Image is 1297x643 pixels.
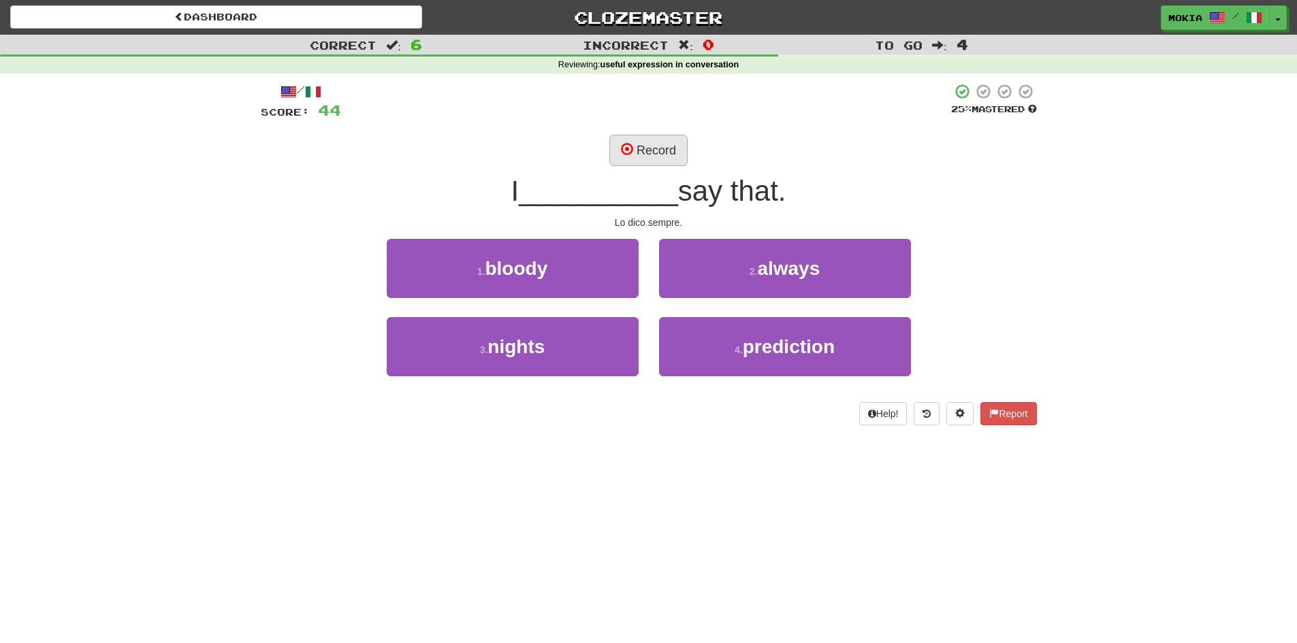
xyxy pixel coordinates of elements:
[678,175,786,207] span: say that.
[387,317,639,376] button: 3.nights
[583,38,669,52] span: Incorrect
[932,39,947,51] span: :
[487,336,545,357] span: nights
[310,38,377,52] span: Correct
[261,83,341,100] div: /
[980,402,1036,425] button: Report
[735,344,743,355] small: 4 .
[485,258,547,279] span: bloody
[678,39,693,51] span: :
[318,101,341,118] span: 44
[659,239,911,298] button: 2.always
[757,258,820,279] span: always
[1161,5,1270,30] a: Mokia /
[261,216,1037,229] div: Lo dico sempre.
[859,402,908,425] button: Help!
[480,344,488,355] small: 3 .
[477,266,485,277] small: 1 .
[750,266,758,277] small: 2 .
[875,38,923,52] span: To go
[914,402,940,425] button: Round history (alt+y)
[659,317,911,376] button: 4.prediction
[743,336,835,357] span: prediction
[1168,12,1202,24] span: Mokia
[443,5,854,29] a: Clozemaster
[957,36,968,52] span: 4
[387,239,639,298] button: 1.bloody
[609,135,688,166] button: Record
[411,36,422,52] span: 6
[519,175,678,207] span: __________
[703,36,714,52] span: 0
[511,175,519,207] span: I
[10,5,422,29] a: Dashboard
[951,103,1037,116] div: Mastered
[261,106,310,118] span: Score:
[600,60,739,69] strong: useful expression in conversation
[951,103,972,114] span: 25 %
[386,39,401,51] span: :
[1232,11,1239,20] span: /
